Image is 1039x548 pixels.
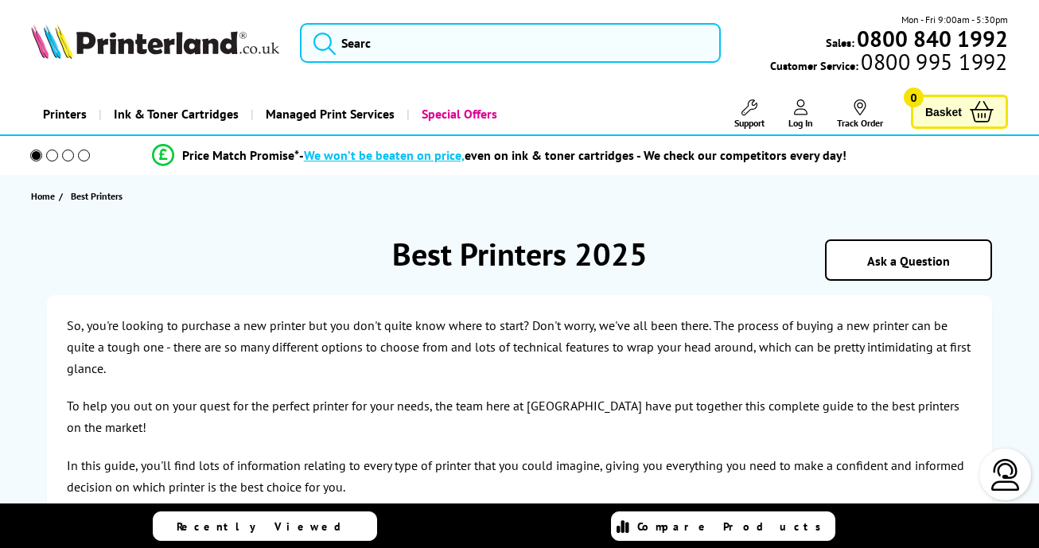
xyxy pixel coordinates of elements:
a: Ink & Toner Cartridges [99,94,251,134]
a: Special Offers [407,94,509,134]
a: Printerland Logo [31,24,280,62]
a: Managed Print Services [251,94,407,134]
span: Price Match Promise* [182,147,299,163]
b: 0800 840 1992 [857,24,1008,53]
a: Best Printers [71,188,126,204]
span: Support [734,117,765,129]
img: user-headset-light.svg [990,459,1021,491]
p: To help you out on your quest for the perfect printer for your needs, the team here at [GEOGRAPHI... [67,395,972,438]
a: Track Order [837,99,883,129]
span: 0 [904,87,924,107]
a: Home [31,188,59,204]
a: Recently Viewed [153,511,377,541]
span: Basket [925,101,962,122]
span: Recently Viewed [177,519,357,534]
p: So, you're looking to purchase a new printer but you don't quite know where to start? Don't worry... [67,315,972,380]
div: - even on ink & toner cartridges - We check our competitors every day! [299,147,846,163]
span: Best Printers [71,188,123,204]
a: Basket 0 [911,95,1008,129]
span: Log In [788,117,813,129]
span: Mon - Fri 9:00am - 5:30pm [901,12,1008,27]
span: We won’t be beaten on price, [304,147,465,163]
h1: Best Printers 2025 [47,233,992,274]
span: Compare Products [637,519,830,534]
a: Support [734,99,765,129]
a: 0800 840 1992 [854,31,1008,46]
p: In this guide, you'll find lots of information relating to every type of printer that you could i... [67,455,972,498]
span: Customer Service: [770,54,1007,73]
li: modal_Promise [8,142,990,169]
span: Home [31,188,55,204]
input: Searc [300,23,721,63]
a: Compare Products [611,511,835,541]
a: Ask a Question [867,253,950,269]
a: Printers [31,94,99,134]
span: Ink & Toner Cartridges [114,94,239,134]
span: 0800 995 1992 [858,54,1007,69]
span: Sales: [826,35,854,50]
a: Log In [788,99,813,129]
img: Printerland Logo [31,24,279,59]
